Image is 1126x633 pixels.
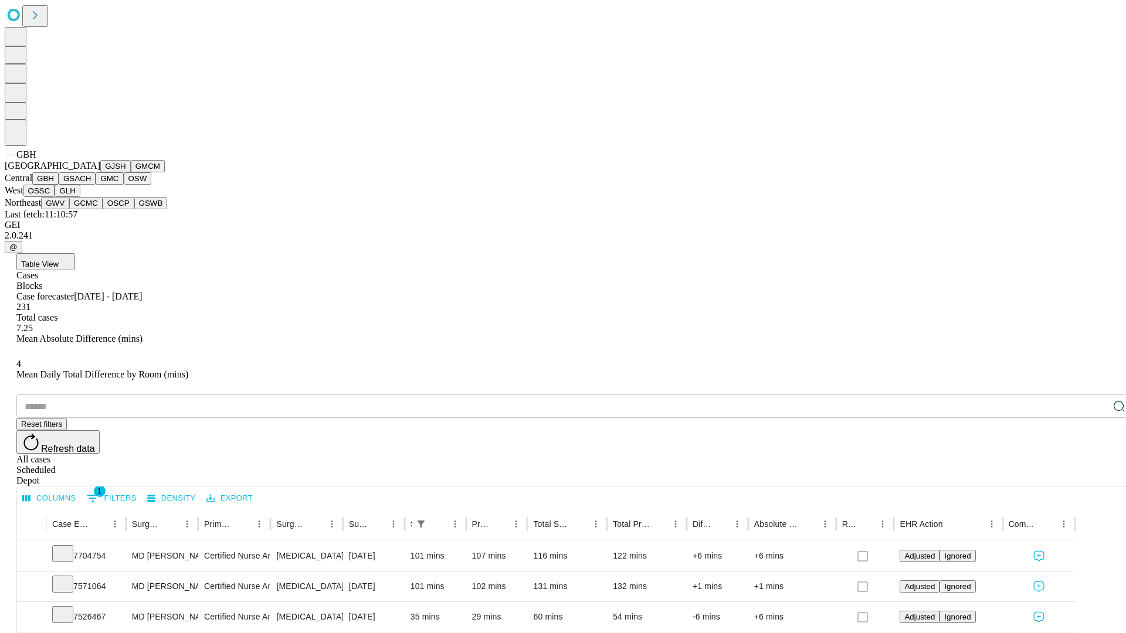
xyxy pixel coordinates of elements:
[613,602,681,632] div: 54 mins
[842,519,857,529] div: Resolved in EHR
[491,516,508,532] button: Sort
[944,612,971,621] span: Ignored
[533,602,601,632] div: 60 mins
[16,323,33,333] span: 7.25
[693,602,742,632] div: -6 mins
[667,516,684,532] button: Menu
[179,516,195,532] button: Menu
[349,571,399,601] div: [DATE]
[411,602,460,632] div: 35 mins
[94,485,106,497] span: 1
[107,516,123,532] button: Menu
[5,220,1121,230] div: GEI
[84,489,140,508] button: Show filters
[940,550,975,562] button: Ignored
[729,516,745,532] button: Menu
[55,185,80,197] button: GLH
[447,516,463,532] button: Menu
[162,516,179,532] button: Sort
[1056,516,1072,532] button: Menu
[693,571,742,601] div: +1 mins
[144,489,199,508] button: Density
[324,516,340,532] button: Menu
[23,577,40,597] button: Expand
[90,516,107,532] button: Sort
[204,519,233,529] div: Primary Service
[472,541,522,571] div: 107 mins
[124,172,152,185] button: OSW
[588,516,604,532] button: Menu
[858,516,874,532] button: Sort
[754,571,830,601] div: +1 mins
[41,444,95,454] span: Refresh data
[369,516,385,532] button: Sort
[41,197,69,209] button: GWV
[96,172,123,185] button: GMC
[801,516,817,532] button: Sort
[411,541,460,571] div: 101 mins
[100,160,131,172] button: GJSH
[693,541,742,571] div: +6 mins
[693,519,711,529] div: Difference
[904,552,935,560] span: Adjusted
[754,602,830,632] div: +6 mins
[874,516,891,532] button: Menu
[651,516,667,532] button: Sort
[430,516,447,532] button: Sort
[413,516,429,532] button: Show filters
[132,602,192,632] div: MD [PERSON_NAME] [PERSON_NAME] Md
[900,519,942,529] div: EHR Action
[472,519,491,529] div: Predicted In Room Duration
[413,516,429,532] div: 1 active filter
[1009,519,1038,529] div: Comments
[21,420,62,428] span: Reset filters
[204,602,264,632] div: Certified Nurse Anesthetist
[754,541,830,571] div: +6 mins
[276,602,337,632] div: [MEDICAL_DATA] WITH [MEDICAL_DATA] AND/OR [MEDICAL_DATA] WITH OR WITHOUT D\T\C
[411,571,460,601] div: 101 mins
[613,571,681,601] div: 132 mins
[204,541,264,571] div: Certified Nurse Anesthetist
[900,550,940,562] button: Adjusted
[472,571,522,601] div: 102 mins
[904,612,935,621] span: Adjusted
[9,243,18,251] span: @
[944,582,971,591] span: Ignored
[16,333,143,343] span: Mean Absolute Difference (mins)
[817,516,833,532] button: Menu
[940,611,975,623] button: Ignored
[131,160,165,172] button: GMCM
[134,197,168,209] button: GSWB
[16,149,36,159] span: GBH
[52,541,120,571] div: 7704754
[5,230,1121,241] div: 2.0.241
[276,519,306,529] div: Surgery Name
[5,198,41,207] span: Northeast
[904,582,935,591] span: Adjusted
[385,516,402,532] button: Menu
[940,580,975,593] button: Ignored
[103,197,134,209] button: OSCP
[16,302,30,312] span: 231
[533,519,570,529] div: Total Scheduled Duration
[349,541,399,571] div: [DATE]
[713,516,729,532] button: Sort
[983,516,1000,532] button: Menu
[276,571,337,601] div: [MEDICAL_DATA] [MEDICAL_DATA] REMOVAL TUBES AND/OR OVARIES FOR UTERUS 250GM OR LESS
[5,173,32,183] span: Central
[5,185,23,195] span: West
[251,516,267,532] button: Menu
[74,291,142,301] span: [DATE] - [DATE]
[16,291,74,301] span: Case forecaster
[204,489,256,508] button: Export
[571,516,588,532] button: Sort
[204,571,264,601] div: Certified Nurse Anesthetist
[754,519,799,529] div: Absolute Difference
[16,312,57,322] span: Total cases
[52,519,89,529] div: Case Epic Id
[32,172,59,185] button: GBH
[132,571,192,601] div: MD [PERSON_NAME] [PERSON_NAME] Md
[16,253,75,270] button: Table View
[613,541,681,571] div: 122 mins
[16,430,100,454] button: Refresh data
